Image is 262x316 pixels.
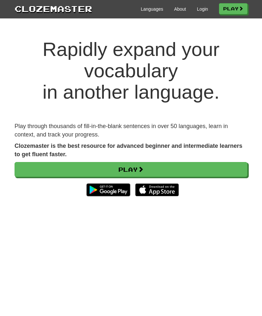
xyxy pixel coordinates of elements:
a: Clozemaster [15,3,92,15]
a: Languages [141,6,163,12]
a: Play [15,162,247,177]
strong: Clozemaster is the best resource for advanced beginner and intermediate learners to get fluent fa... [15,143,242,158]
a: Play [219,3,247,14]
img: Download_on_the_App_Store_Badge_US-UK_135x40-25178aeef6eb6b83b96f5f2d004eda3bffbb37122de64afbaef7... [135,183,179,196]
a: About [174,6,186,12]
img: Get it on Google Play [83,180,133,200]
p: Play through thousands of fill-in-the-blank sentences in over 50 languages, learn in context, and... [15,122,247,139]
a: Login [197,6,208,12]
